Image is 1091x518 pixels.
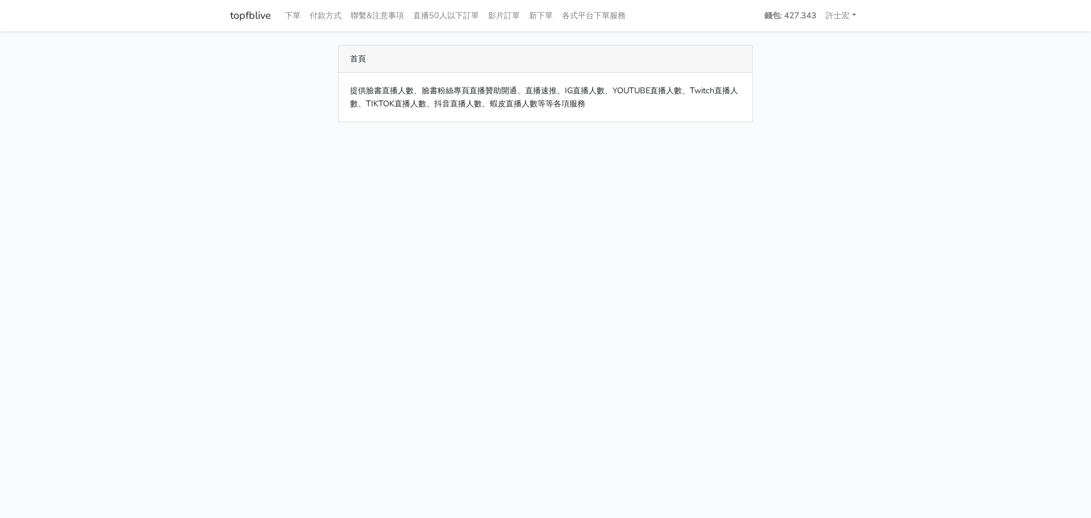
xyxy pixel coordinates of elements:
strong: 錢包: 427.343 [764,10,817,21]
a: 聯繫&注意事項 [346,5,409,27]
a: topfblive [230,5,271,27]
div: 首頁 [339,45,752,73]
div: 提供臉書直播人數、臉書粉絲專頁直播贊助開通、直播速推、IG直播人數、YOUTUBE直播人數、Twitch直播人數、TIKTOK直播人數、抖音直播人數、蝦皮直播人數等等各項服務 [339,73,752,122]
a: 新下單 [524,5,557,27]
a: 影片訂單 [484,5,524,27]
a: 錢包: 427.343 [760,5,821,27]
a: 直播50人以下訂單 [409,5,484,27]
a: 許士宏 [821,5,861,27]
a: 各式平台下單服務 [557,5,630,27]
a: 付款方式 [305,5,346,27]
a: 下單 [280,5,305,27]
